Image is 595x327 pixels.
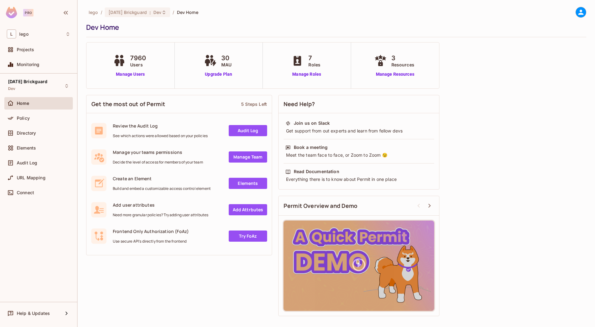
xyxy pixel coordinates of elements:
span: Home [17,101,29,106]
span: 7 [308,53,320,63]
div: Meet the team face to face, or Zoom to Zoom 😉 [285,152,432,158]
div: Get support from out experts and learn from fellow devs [285,128,432,134]
span: Audit Log [17,160,37,165]
a: Upgrade Plan [203,71,235,78]
a: Manage Roles [290,71,324,78]
span: Review the Audit Log [113,123,208,129]
div: Read Documentation [294,168,339,175]
span: Connect [17,190,34,195]
span: Resources [391,61,414,68]
span: Dev Home [177,9,198,15]
li: / [101,9,102,15]
span: Permit Overview and Demo [284,202,358,210]
a: Manage Team [229,151,267,163]
a: Manage Resources [373,71,417,78]
div: Dev Home [86,23,583,32]
span: 3 [391,53,414,63]
span: Roles [308,61,320,68]
span: Get the most out of Permit [91,100,165,108]
span: Workspace: lego [19,32,29,37]
span: Projects [17,47,34,52]
span: Need more granular policies? Try adding user attributes [113,213,208,217]
span: [DATE] Brickguard [8,79,48,84]
span: Users [130,61,146,68]
img: SReyMgAAAABJRU5ErkJggg== [6,7,17,18]
span: L [7,29,16,38]
div: 5 Steps Left [241,101,267,107]
span: Need Help? [284,100,315,108]
span: See which actions were allowed based on your policies [113,133,208,138]
span: Build and embed a customizable access control element [113,186,211,191]
span: URL Mapping [17,175,46,180]
div: Join us on Slack [294,120,330,126]
span: Frontend Only Authorization (FoAz) [113,228,189,234]
span: the active workspace [89,9,98,15]
span: Use secure API's directly from the frontend [113,239,189,244]
div: Book a meeting [294,144,328,150]
a: Add Attrbutes [229,204,267,215]
span: Directory [17,131,36,136]
span: [DATE] Brickguard [108,9,147,15]
span: Dev [153,9,161,15]
li: / [173,9,174,15]
span: MAU [221,61,231,68]
span: Monitoring [17,62,40,67]
div: Pro [23,9,33,16]
a: Try FoAz [229,231,267,242]
span: : [149,10,151,15]
span: Elements [17,146,36,150]
a: Manage Users [112,71,149,78]
span: Policy [17,116,30,121]
span: Create an Element [113,176,211,181]
a: Audit Log [229,125,267,136]
span: 30 [221,53,231,63]
span: Help & Updates [17,311,50,316]
span: Manage your teams permissions [113,149,203,155]
div: Everything there is to know about Permit in one place [285,176,432,182]
span: 7960 [130,53,146,63]
span: Dev [8,86,15,91]
span: Decide the level of access for members of your team [113,160,203,165]
a: Elements [229,178,267,189]
span: Add user attributes [113,202,208,208]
